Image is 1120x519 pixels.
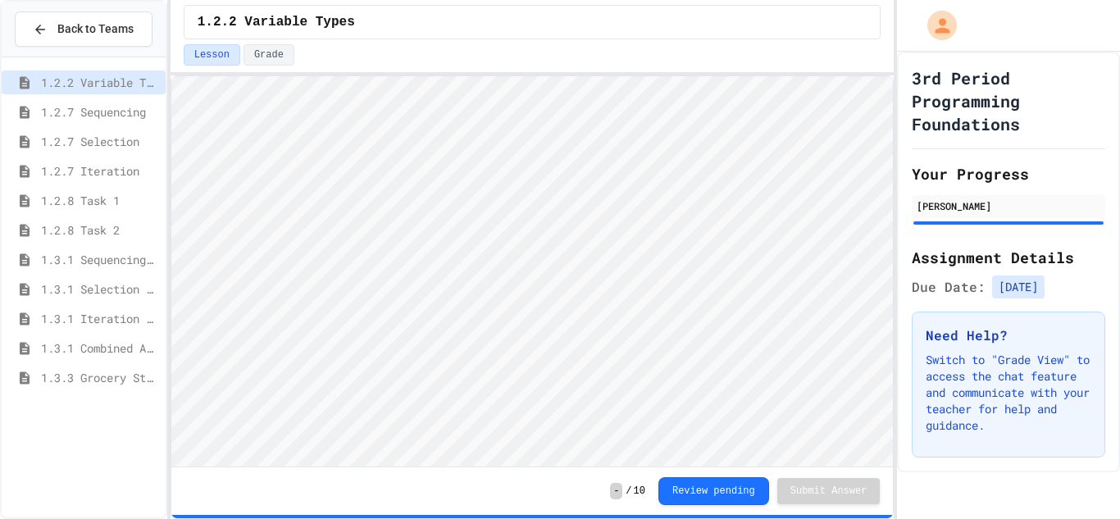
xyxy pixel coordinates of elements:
[912,277,986,297] span: Due Date:
[15,11,153,47] button: Back to Teams
[910,7,961,44] div: My Account
[171,76,894,467] iframe: To enrich screen reader interactions, please activate Accessibility in Grammarly extension settings
[912,66,1105,135] h1: 3rd Period Programming Foundations
[41,339,159,357] span: 1.3.1 Combined Algorithims
[626,485,631,498] span: /
[41,280,159,298] span: 1.3.1 Selection Patterns/Trends
[912,162,1105,185] h2: Your Progress
[57,20,134,38] span: Back to Teams
[926,326,1091,345] h3: Need Help?
[41,74,159,91] span: 1.2.2 Variable Types
[790,485,867,498] span: Submit Answer
[926,352,1091,434] p: Switch to "Grade View" to access the chat feature and communicate with your teacher for help and ...
[41,162,159,180] span: 1.2.7 Iteration
[184,44,240,66] button: Lesson
[41,221,159,239] span: 1.2.8 Task 2
[992,275,1045,298] span: [DATE]
[41,369,159,386] span: 1.3.3 Grocery Store Task
[610,483,622,499] span: -
[917,198,1100,213] div: [PERSON_NAME]
[777,478,881,504] button: Submit Answer
[658,477,769,505] button: Review pending
[41,310,159,327] span: 1.3.1 Iteration Patterns/Trends
[244,44,294,66] button: Grade
[41,251,159,268] span: 1.3.1 Sequencing Patterns/Trends
[198,12,355,32] span: 1.2.2 Variable Types
[41,133,159,150] span: 1.2.7 Selection
[41,103,159,121] span: 1.2.7 Sequencing
[912,246,1105,269] h2: Assignment Details
[41,192,159,209] span: 1.2.8 Task 1
[634,485,645,498] span: 10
